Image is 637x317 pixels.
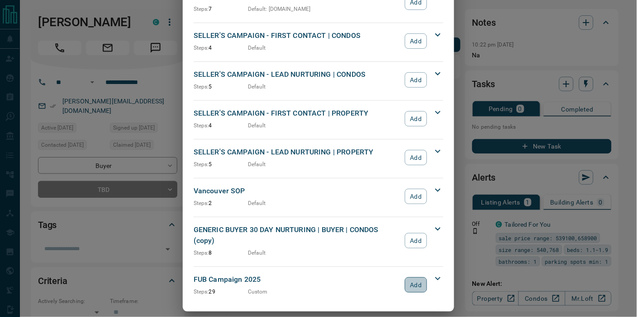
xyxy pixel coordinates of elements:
p: 2 [194,199,248,207]
p: 7 [194,5,248,13]
span: Steps: [194,161,209,168]
p: SELLER'S CAMPAIGN - FIRST CONTACT | PROPERTY [194,108,400,119]
span: Steps: [194,122,209,129]
p: 4 [194,121,248,130]
p: Default [248,199,266,207]
p: Default [248,160,266,168]
button: Add [405,72,427,88]
span: Steps: [194,84,209,90]
div: GENERIC BUYER 30 DAY NURTURING | BUYER | CONDOS (copy)Steps:8DefaultAdd [194,223,443,259]
p: 4 [194,44,248,52]
p: 8 [194,249,248,257]
p: Default [248,121,266,130]
p: 29 [194,288,248,296]
button: Add [405,33,427,49]
p: SELLER'S CAMPAIGN - LEAD NURTURING | CONDOS [194,69,400,80]
span: Steps: [194,6,209,12]
div: SELLER'S CAMPAIGN - LEAD NURTURING | PROPERTYSteps:5DefaultAdd [194,145,443,170]
p: Vancouver SOP [194,186,400,196]
button: Add [405,189,427,204]
p: 5 [194,83,248,91]
p: Default : [DOMAIN_NAME] [248,5,311,13]
span: Steps: [194,289,209,295]
p: Default [248,44,266,52]
p: Default [248,83,266,91]
div: Vancouver SOPSteps:2DefaultAdd [194,184,443,209]
div: SELLER'S CAMPAIGN - LEAD NURTURING | CONDOSSteps:5DefaultAdd [194,67,443,93]
p: 5 [194,160,248,168]
button: Add [405,233,427,248]
button: Add [405,150,427,165]
div: FUB Campaign 2025Steps:29CustomAdd [194,272,443,298]
div: SELLER'S CAMPAIGN - FIRST CONTACT | CONDOSSteps:4DefaultAdd [194,28,443,54]
span: Steps: [194,250,209,256]
span: Steps: [194,45,209,51]
p: GENERIC BUYER 30 DAY NURTURING | BUYER | CONDOS (copy) [194,224,400,246]
p: FUB Campaign 2025 [194,274,400,285]
div: SELLER'S CAMPAIGN - FIRST CONTACT | PROPERTYSteps:4DefaultAdd [194,106,443,131]
span: Steps: [194,200,209,206]
p: SELLER'S CAMPAIGN - FIRST CONTACT | CONDOS [194,30,400,41]
button: Add [405,277,427,293]
p: SELLER'S CAMPAIGN - LEAD NURTURING | PROPERTY [194,147,400,158]
p: Default [248,249,266,257]
button: Add [405,111,427,126]
p: Custom [248,288,268,296]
